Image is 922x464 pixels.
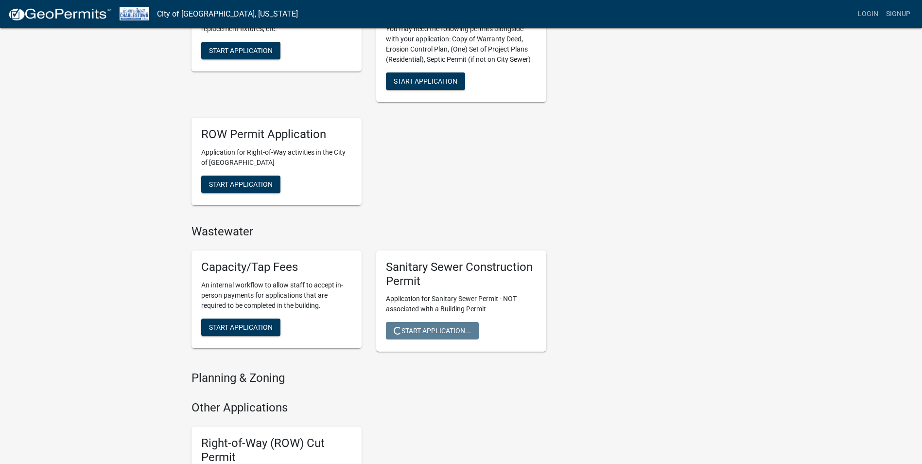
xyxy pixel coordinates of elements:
button: Start Application... [386,322,479,339]
a: City of [GEOGRAPHIC_DATA], [US_STATE] [157,6,298,22]
button: Start Application [201,319,280,336]
span: Start Application [209,180,273,188]
p: Application for Sanitary Sewer Permit - NOT associated with a Building Permit [386,294,537,314]
p: Application for Right-of-Way activities in the City of [GEOGRAPHIC_DATA] [201,147,352,168]
h4: Other Applications [191,401,546,415]
span: Start Application... [394,327,471,335]
a: Signup [882,5,914,23]
h5: Sanitary Sewer Construction Permit [386,260,537,288]
button: Start Application [201,42,280,59]
h5: Capacity/Tap Fees [201,260,352,274]
span: Start Application [209,47,273,54]
h4: Wastewater [191,225,546,239]
span: Start Application [209,323,273,331]
span: Start Application [394,77,457,85]
h5: ROW Permit Application [201,127,352,142]
h4: Planning & Zoning [191,371,546,385]
button: Start Application [201,176,280,193]
p: Apply for a Residential Building Permit with City of [GEOGRAPHIC_DATA], IN Building Department. Y... [386,3,537,65]
p: An internal workflow to allow staff to accept in-person payments for applications that are requir... [201,280,352,311]
img: City of Charlestown, Indiana [120,7,149,20]
a: Login [854,5,882,23]
button: Start Application [386,72,465,90]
